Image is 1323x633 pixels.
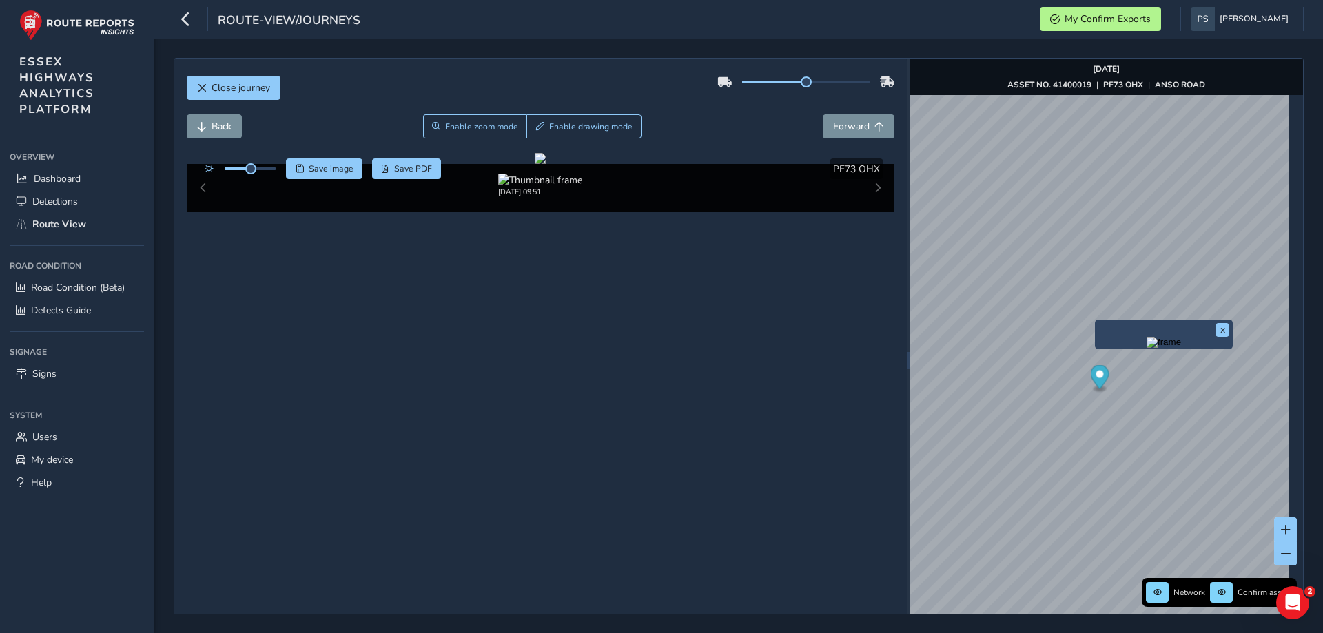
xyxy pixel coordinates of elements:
button: My Confirm Exports [1040,7,1161,31]
button: Forward [823,114,894,138]
a: Signs [10,362,144,385]
button: Close journey [187,76,280,100]
span: Help [31,476,52,489]
a: Detections [10,190,144,213]
a: Dashboard [10,167,144,190]
a: My device [10,448,144,471]
div: Road Condition [10,256,144,276]
span: Route View [32,218,86,231]
span: My device [31,453,73,466]
span: Back [212,120,232,133]
button: Draw [526,114,642,138]
iframe: Intercom live chat [1276,586,1309,619]
a: Road Condition (Beta) [10,276,144,299]
span: Detections [32,195,78,208]
span: Signs [32,367,57,380]
span: route-view/journeys [218,12,360,31]
div: Map marker [1090,365,1109,393]
strong: ANSO ROAD [1155,79,1205,90]
div: System [10,405,144,426]
img: diamond-layout [1191,7,1215,31]
span: My Confirm Exports [1065,12,1151,25]
span: PF73 OHX [833,163,880,176]
img: frame [1147,337,1181,348]
a: Help [10,471,144,494]
span: Dashboard [34,172,81,185]
span: Enable zoom mode [445,121,518,132]
img: Thumbnail frame [498,174,582,187]
div: | | [1007,79,1205,90]
span: Confirm assets [1238,587,1293,598]
button: Back [187,114,242,138]
button: Preview frame [1098,337,1229,346]
button: x [1216,323,1229,337]
button: PDF [372,158,442,179]
span: Forward [833,120,870,133]
div: Signage [10,342,144,362]
span: Defects Guide [31,304,91,317]
span: Close journey [212,81,270,94]
strong: PF73 OHX [1103,79,1143,90]
button: Save [286,158,362,179]
span: Network [1173,587,1205,598]
strong: [DATE] [1093,63,1120,74]
span: 2 [1304,586,1315,597]
span: [PERSON_NAME] [1220,7,1289,31]
a: Route View [10,213,144,236]
a: Defects Guide [10,299,144,322]
a: Users [10,426,144,448]
button: [PERSON_NAME] [1191,7,1293,31]
span: Users [32,430,57,444]
img: rr logo [19,10,134,41]
span: Save PDF [394,163,432,174]
span: Road Condition (Beta) [31,281,125,294]
span: Save image [309,163,353,174]
strong: ASSET NO. 41400019 [1007,79,1091,90]
div: [DATE] 09:51 [498,187,582,197]
button: Zoom [423,114,527,138]
div: Overview [10,147,144,167]
span: Enable drawing mode [549,121,633,132]
span: ESSEX HIGHWAYS ANALYTICS PLATFORM [19,54,94,117]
